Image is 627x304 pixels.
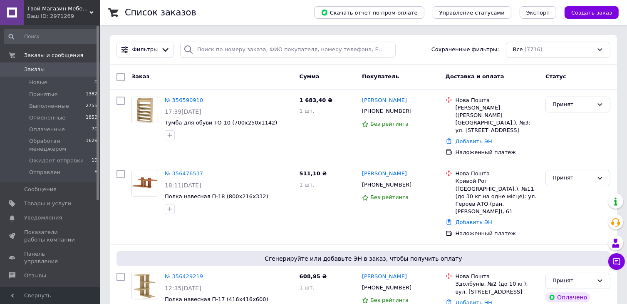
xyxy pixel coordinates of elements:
[456,149,539,156] div: Наложенный платеж
[165,296,268,302] a: Полка навесная П-17 (416х416х600)
[362,97,407,105] a: [PERSON_NAME]
[24,66,45,73] span: Заказы
[456,170,539,177] div: Нова Пошта
[520,6,556,19] button: Экспорт
[370,194,409,200] span: Без рейтинга
[24,287,58,294] span: Покупатели
[165,273,203,279] a: № 356429219
[456,104,539,135] div: [PERSON_NAME] ([PERSON_NAME][GEOGRAPHIC_DATA].), №3: ул. [STREET_ADDRESS]
[553,100,593,109] div: Принят
[29,79,47,86] span: Новые
[433,6,511,19] button: Управление статусами
[24,250,77,265] span: Панель управления
[94,79,97,86] span: 0
[300,97,332,103] span: 1 683,40 ₴
[86,137,97,152] span: 1629
[545,73,566,80] span: Статус
[29,126,65,133] span: Оплаченные
[456,138,492,145] a: Добавить ЭН
[24,200,71,207] span: Товары и услуги
[29,91,58,98] span: Принятые
[86,102,97,110] span: 2755
[24,272,46,279] span: Отзывы
[545,292,590,302] div: Оплачено
[132,97,158,123] img: Фото товару
[439,10,505,16] span: Управление статусами
[526,10,550,16] span: Экспорт
[360,282,413,293] div: [PHONE_NUMBER]
[362,273,407,281] a: [PERSON_NAME]
[513,46,523,54] span: Все
[300,73,320,80] span: Сумма
[4,29,98,44] input: Поиск
[525,46,543,52] span: (7716)
[165,120,278,126] a: Тумба для обуви ТО-10 (700х250х1142)
[300,182,315,188] span: 1 шт.
[165,170,203,177] a: № 356476537
[608,253,625,270] button: Чат с покупателем
[300,170,327,177] span: 511,10 ₴
[571,10,612,16] span: Создать заказ
[27,5,89,12] span: Твой Магазин Мебели
[94,169,97,176] span: 8
[362,170,407,178] a: [PERSON_NAME]
[24,229,77,244] span: Показатели работы компании
[86,114,97,122] span: 1853
[553,277,593,285] div: Принят
[300,273,327,279] span: 608,95 ₴
[132,46,158,54] span: Фильтры
[180,42,396,58] input: Поиск по номеру заказа, ФИО покупателя, номеру телефона, Email, номеру накладной
[300,108,315,114] span: 1 шт.
[456,97,539,104] div: Нова Пошта
[165,97,203,103] a: № 356590910
[165,108,201,115] span: 17:39[DATE]
[553,174,593,182] div: Принят
[362,73,399,80] span: Покупатель
[456,273,539,280] div: Нова Пошта
[321,9,418,16] span: Скачать отчет по пром-оплате
[24,214,62,222] span: Уведомления
[165,285,201,292] span: 12:35[DATE]
[86,91,97,98] span: 1382
[565,6,619,19] button: Создать заказ
[370,121,409,127] span: Без рейтинга
[27,12,100,20] div: Ваш ID: 2971269
[300,284,315,291] span: 1 шт.
[131,73,149,80] span: Заказ
[456,219,492,225] a: Добавить ЭН
[29,169,60,176] span: Отправлен
[456,280,539,295] div: Здолбунів, №2 (до 10 кг): вул. [STREET_ADDRESS]
[125,7,196,17] h1: Список заказов
[92,157,97,164] span: 19
[556,9,619,15] a: Создать заказ
[360,179,413,190] div: [PHONE_NUMBER]
[446,73,504,80] span: Доставка и оплата
[165,182,201,189] span: 18:11[DATE]
[132,273,158,299] img: Фото товару
[456,177,539,215] div: Кривой Рог ([GEOGRAPHIC_DATA].), №11 (до 30 кг на одне місце): ул. Героев АТО (ран. [PERSON_NAME]...
[370,297,409,303] span: Без рейтинга
[120,254,607,263] span: Сгенерируйте или добавьте ЭН в заказ, чтобы получить оплату
[29,102,69,110] span: Выполненные
[29,137,86,152] span: Обработан менеджером
[29,157,84,164] span: Ожидает отправки
[314,6,424,19] button: Скачать отчет по пром-оплате
[24,186,57,193] span: Сообщения
[29,114,65,122] span: Отмененные
[165,193,268,199] a: Полка навесная П-18 (800х216х332)
[456,230,539,237] div: Наложенный платеж
[24,52,83,59] span: Заказы и сообщения
[132,170,158,196] img: Фото товару
[360,106,413,117] div: [PHONE_NUMBER]
[431,46,499,54] span: Сохраненные фильтры:
[92,126,97,133] span: 70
